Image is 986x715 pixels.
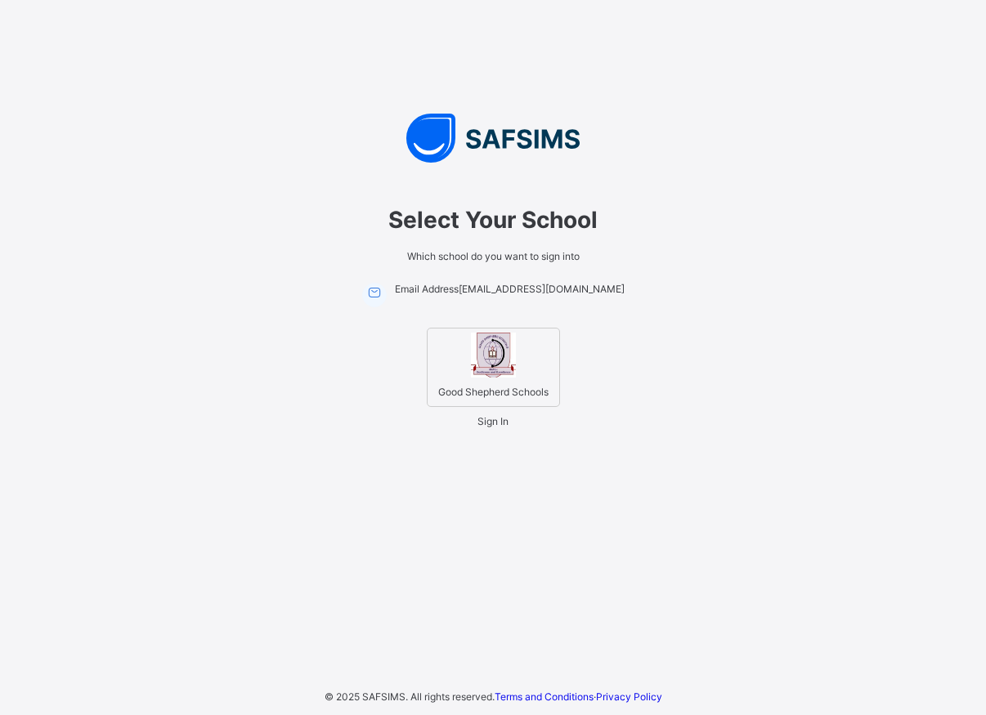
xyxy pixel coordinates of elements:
span: © 2025 SAFSIMS. All rights reserved. [325,690,495,703]
span: Good Shepherd Schools [434,382,553,402]
a: Privacy Policy [596,690,662,703]
span: [EMAIL_ADDRESS][DOMAIN_NAME] [459,283,625,295]
span: Which school do you want to sign into [264,250,722,262]
span: · [495,690,662,703]
span: Email Address [395,283,459,295]
span: Select Your School [264,206,722,234]
img: Good Shepherd Schools [471,333,516,378]
img: SAFSIMS Logo [248,114,738,163]
span: Sign In [477,415,509,427]
a: Terms and Conditions [495,690,594,703]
